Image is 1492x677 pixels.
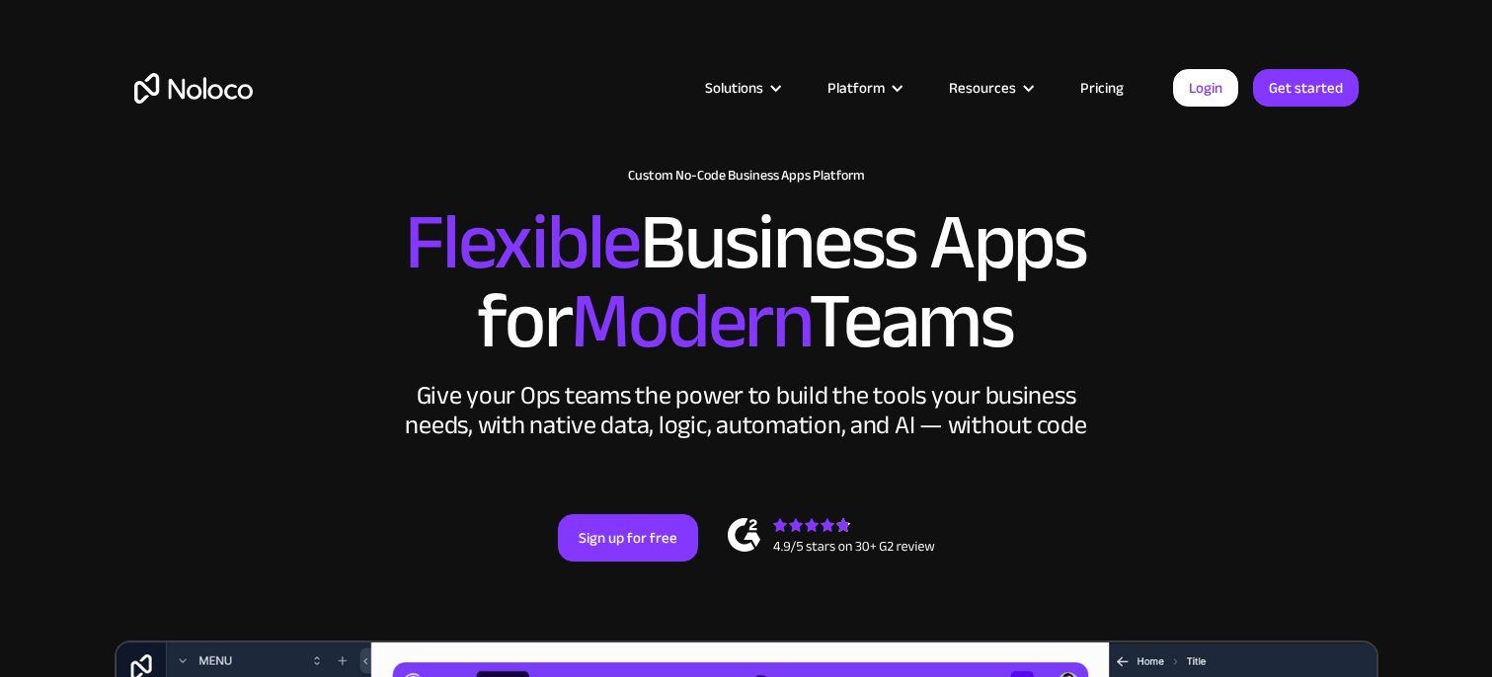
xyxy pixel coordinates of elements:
div: Resources [924,75,1056,101]
a: Sign up for free [558,514,698,562]
div: Resources [949,75,1016,101]
div: Platform [827,75,885,101]
a: Login [1173,69,1238,107]
div: Solutions [680,75,803,101]
span: Modern [571,248,809,395]
a: Get started [1253,69,1359,107]
div: Solutions [705,75,763,101]
span: Flexible [405,169,640,316]
a: Pricing [1056,75,1148,101]
div: Give your Ops teams the power to build the tools your business needs, with native data, logic, au... [401,381,1092,440]
div: Platform [803,75,924,101]
h2: Business Apps for Teams [134,203,1359,361]
a: home [134,73,253,104]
